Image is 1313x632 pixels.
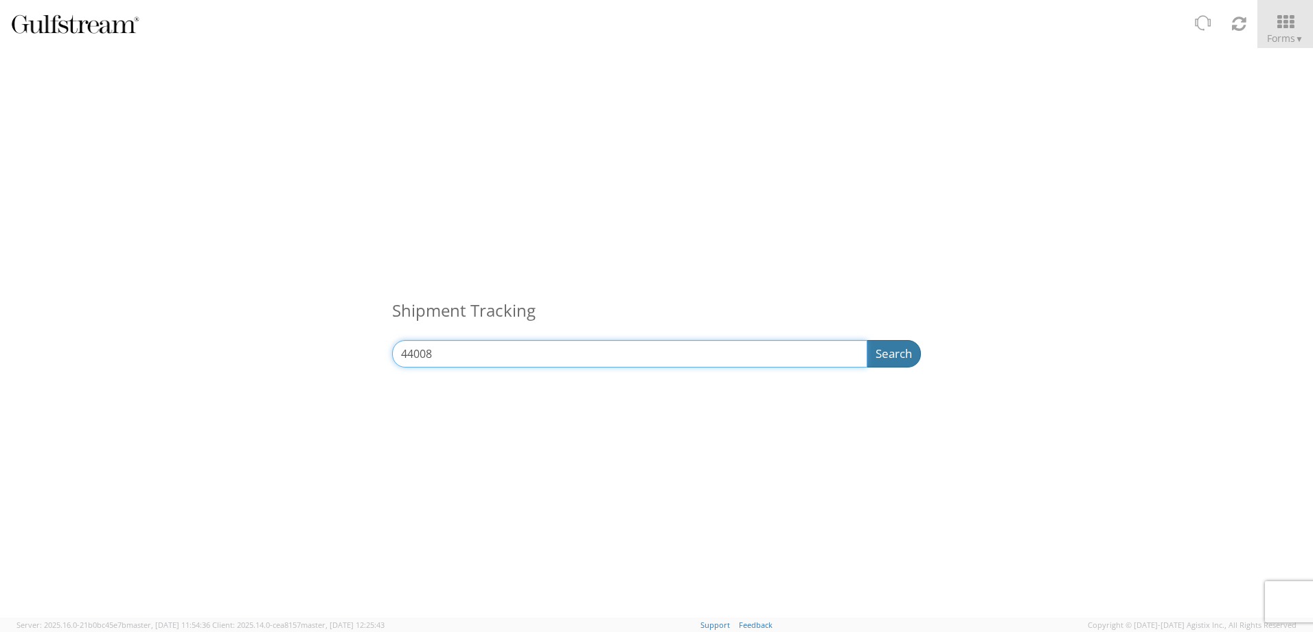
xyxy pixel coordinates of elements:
img: gulfstream-logo-030f482cb65ec2084a9d.png [10,12,140,36]
span: ▼ [1295,33,1303,45]
a: Feedback [739,620,773,630]
span: Client: 2025.14.0-cea8157 [212,620,385,630]
span: master, [DATE] 11:54:36 [126,620,210,630]
span: Server: 2025.16.0-21b0bc45e7b [16,620,210,630]
input: Enter the Reference Number, Pro Number, Bill of Lading, or Agistix Number (at least 4 chars) [392,340,867,368]
h3: Shipment Tracking [392,281,921,340]
span: Forms [1267,32,1303,45]
button: Search [867,340,921,368]
span: Copyright © [DATE]-[DATE] Agistix Inc., All Rights Reserved [1088,620,1297,631]
span: master, [DATE] 12:25:43 [301,620,385,630]
a: Support [700,620,730,630]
